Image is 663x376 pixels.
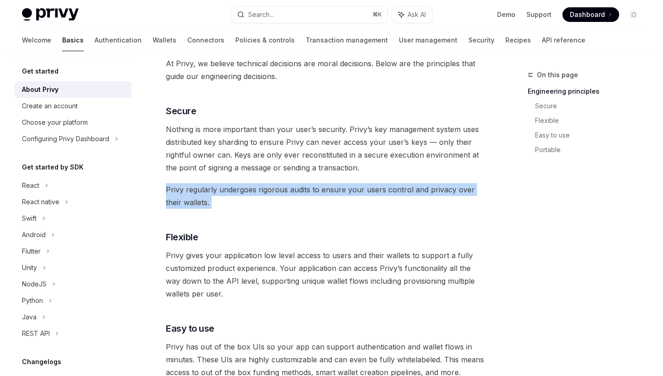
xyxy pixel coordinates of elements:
div: Swift [22,213,37,224]
a: Recipes [505,29,531,51]
span: Nothing is more important than your user’s security. Privy’s key management system uses distribut... [166,123,486,174]
div: Configuring Privy Dashboard [22,133,109,144]
span: Ask AI [408,10,426,19]
a: Welcome [22,29,51,51]
div: REST API [22,328,50,339]
div: Unity [22,262,37,273]
a: Policies & controls [235,29,295,51]
div: Android [22,229,46,240]
a: Choose your platform [15,114,132,131]
a: Secure [535,99,648,113]
h5: Get started [22,66,58,77]
a: API reference [542,29,585,51]
a: About Privy [15,81,132,98]
button: Search...⌘K [231,6,387,23]
a: Create an account [15,98,132,114]
span: Privy gives your application low level access to users and their wallets to support a fully custo... [166,249,486,300]
a: Transaction management [306,29,388,51]
a: Engineering principles [528,84,648,99]
h5: Changelogs [22,356,61,367]
div: React [22,180,39,191]
a: Support [526,10,552,19]
a: Easy to use [535,128,648,143]
a: Basics [62,29,84,51]
span: On this page [537,69,578,80]
span: Secure [166,105,196,117]
div: Flutter [22,246,41,257]
img: light logo [22,8,79,21]
div: Create an account [22,101,78,111]
div: About Privy [22,84,58,95]
div: Search... [248,9,274,20]
button: Ask AI [392,6,432,23]
span: ⌘ K [372,11,382,18]
div: NodeJS [22,279,47,290]
div: React native [22,196,59,207]
a: Wallets [153,29,176,51]
a: User management [399,29,457,51]
a: Flexible [535,113,648,128]
a: Portable [535,143,648,157]
span: Privy regularly undergoes rigorous audits to ensure your users control and privacy over their wal... [166,183,486,209]
h5: Get started by SDK [22,162,84,173]
span: At Privy, we believe technical decisions are moral decisions. Below are the principles that guide... [166,57,486,83]
span: Dashboard [570,10,605,19]
a: Connectors [187,29,224,51]
div: Java [22,312,37,323]
div: Choose your platform [22,117,88,128]
a: Demo [497,10,515,19]
a: Authentication [95,29,142,51]
a: Security [468,29,494,51]
span: Easy to use [166,322,214,335]
div: Python [22,295,43,306]
button: Toggle dark mode [626,7,641,22]
a: Dashboard [562,7,619,22]
span: Flexible [166,231,198,244]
